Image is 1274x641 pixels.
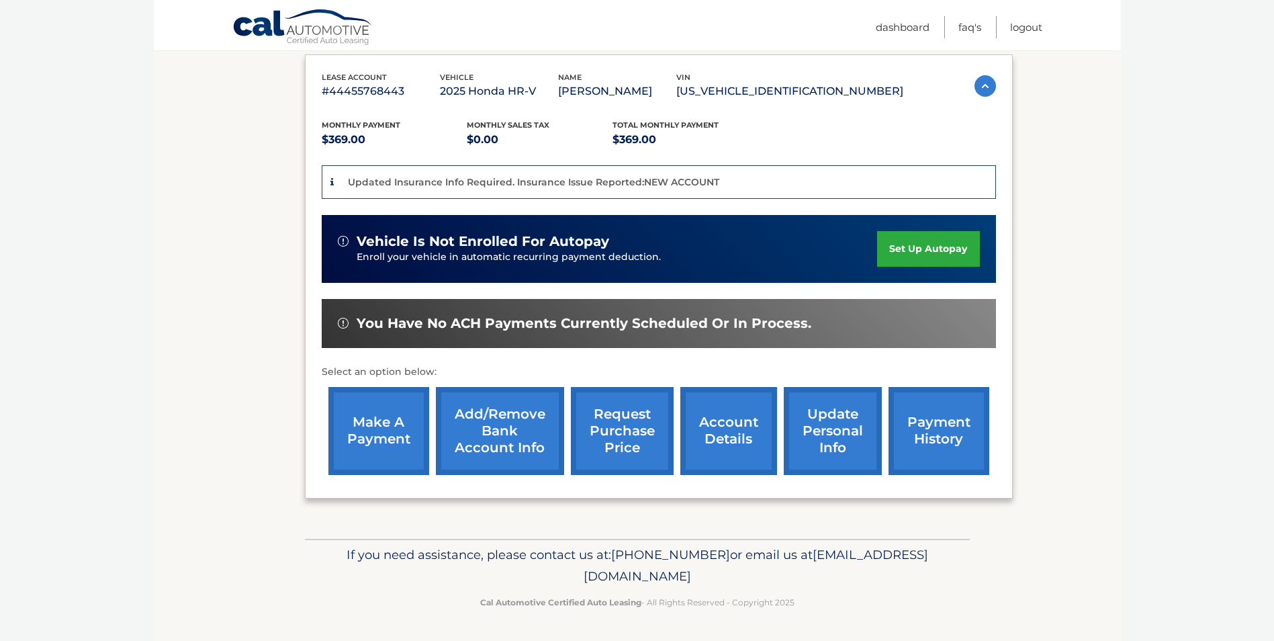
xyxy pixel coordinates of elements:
[611,547,730,562] span: [PHONE_NUMBER]
[314,544,961,587] p: If you need assistance, please contact us at: or email us at
[467,120,549,130] span: Monthly sales Tax
[322,364,996,380] p: Select an option below:
[436,387,564,475] a: Add/Remove bank account info
[322,130,467,149] p: $369.00
[1010,16,1042,38] a: Logout
[958,16,981,38] a: FAQ's
[467,130,612,149] p: $0.00
[348,176,719,188] p: Updated Insurance Info Required. Insurance Issue Reported:NEW ACCOUNT
[322,82,440,101] p: #44455768443
[612,120,719,130] span: Total Monthly Payment
[889,387,989,475] a: payment history
[877,231,979,267] a: set up autopay
[974,75,996,97] img: accordion-active.svg
[338,318,349,329] img: alert-white.svg
[876,16,929,38] a: Dashboard
[480,597,641,607] strong: Cal Automotive Certified Auto Leasing
[676,82,903,101] p: [US_VEHICLE_IDENTIFICATION_NUMBER]
[558,73,582,82] span: name
[322,120,400,130] span: Monthly Payment
[322,73,387,82] span: lease account
[357,315,811,332] span: You have no ACH payments currently scheduled or in process.
[357,233,609,250] span: vehicle is not enrolled for autopay
[440,73,473,82] span: vehicle
[784,387,882,475] a: update personal info
[328,387,429,475] a: make a payment
[338,236,349,247] img: alert-white.svg
[357,250,878,265] p: Enroll your vehicle in automatic recurring payment deduction.
[676,73,690,82] span: vin
[680,387,777,475] a: account details
[440,82,558,101] p: 2025 Honda HR-V
[232,9,373,48] a: Cal Automotive
[314,595,961,609] p: - All Rights Reserved - Copyright 2025
[571,387,674,475] a: request purchase price
[612,130,758,149] p: $369.00
[558,82,676,101] p: [PERSON_NAME]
